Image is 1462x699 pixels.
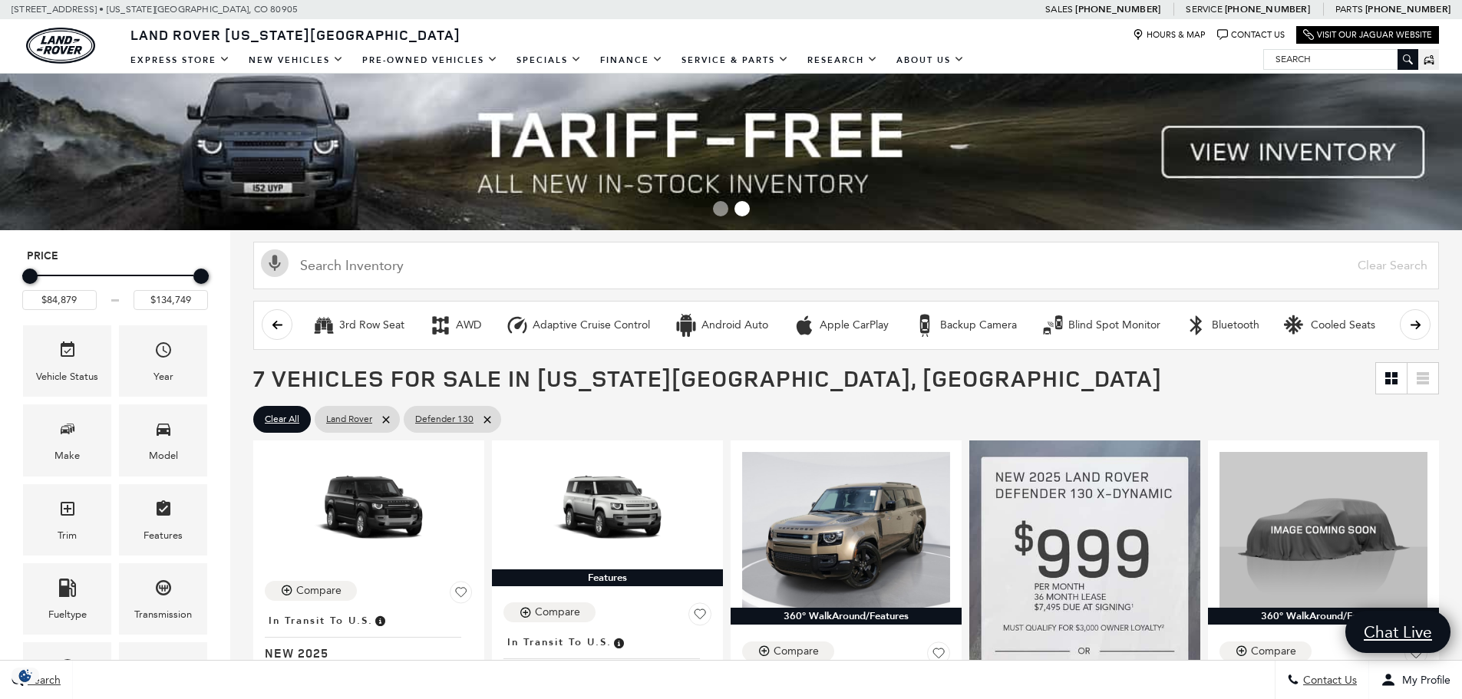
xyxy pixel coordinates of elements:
img: 2025 LAND ROVER Defender 130 400PS S [503,452,711,569]
div: FueltypeFueltype [23,563,111,635]
span: Vehicle [58,337,77,368]
div: Blind Spot Monitor [1041,314,1064,337]
div: Fueltype [48,606,87,623]
button: Backup CameraBackup Camera [905,309,1025,341]
a: [STREET_ADDRESS] • [US_STATE][GEOGRAPHIC_DATA], CO 80905 [12,4,298,15]
a: [PHONE_NUMBER] [1225,3,1310,15]
span: 7 Vehicles for Sale in [US_STATE][GEOGRAPHIC_DATA], [GEOGRAPHIC_DATA] [253,362,1162,394]
div: Compare [535,605,580,619]
a: In Transit to U.S.New 2025Defender 130 400PS S [503,631,711,697]
span: Features [154,496,173,527]
span: New 2025 [265,645,461,661]
a: Pre-Owned Vehicles [353,47,507,74]
a: Visit Our Jaguar Website [1303,29,1432,41]
div: Apple CarPlay [793,314,816,337]
div: Apple CarPlay [820,318,889,332]
div: Compare [774,645,819,658]
img: Opt-Out Icon [8,668,43,684]
a: Research [798,47,887,74]
button: scroll left [262,309,292,340]
button: Save Vehicle [450,581,473,610]
input: Maximum [134,290,208,310]
div: YearYear [119,325,207,397]
button: AWDAWD [421,309,490,341]
button: Open user profile menu [1369,661,1462,699]
div: 3rd Row Seat [339,318,404,332]
img: 2025 LAND ROVER Defender 130 X-Dynamic SE [1219,452,1427,608]
span: Parts [1335,4,1363,15]
div: 360° WalkAround/Features [731,608,962,625]
div: Cooled Seats [1311,318,1375,332]
a: [PHONE_NUMBER] [1075,3,1160,15]
button: Android AutoAndroid Auto [666,309,777,341]
span: Model [154,416,173,447]
div: Maximum Price [193,269,209,284]
div: Adaptive Cruise Control [506,314,529,337]
span: My Profile [1396,674,1450,687]
div: FeaturesFeatures [119,484,207,556]
a: Finance [591,47,672,74]
span: Sales [1045,4,1073,15]
div: ModelModel [119,404,207,476]
button: Save Vehicle [927,641,950,671]
span: Vehicle has shipped from factory of origin. Estimated time of delivery to Retailer is on average ... [612,634,625,651]
a: Service & Parts [672,47,798,74]
svg: Click to toggle on voice search [261,249,289,277]
div: Transmission [134,606,192,623]
div: Adaptive Cruise Control [533,318,650,332]
div: Trim [58,527,77,544]
div: Price [22,263,208,310]
button: Compare Vehicle [265,581,357,601]
div: Bluetooth [1185,314,1208,337]
button: Compare Vehicle [1219,641,1312,661]
a: Contact Us [1217,29,1285,41]
input: Search Inventory [253,242,1439,289]
div: AWD [456,318,481,332]
button: Cooled SeatsCooled Seats [1276,309,1384,341]
div: Features [492,569,723,586]
button: Apple CarPlayApple CarPlay [784,309,897,341]
span: Service [1186,4,1222,15]
div: Backup Camera [913,314,936,337]
input: Search [1264,50,1417,68]
a: Hours & Map [1133,29,1206,41]
div: Vehicle Status [36,368,98,385]
span: Contact Us [1299,674,1357,687]
div: AWD [429,314,452,337]
button: Adaptive Cruise ControlAdaptive Cruise Control [497,309,658,341]
div: Backup Camera [940,318,1017,332]
a: Land Rover [US_STATE][GEOGRAPHIC_DATA] [121,25,470,44]
span: Engine [154,654,173,685]
img: Land Rover [26,28,95,64]
span: In Transit to U.S. [507,634,612,651]
div: Blind Spot Monitor [1068,318,1160,332]
input: Minimum [22,290,97,310]
div: Minimum Price [22,269,38,284]
span: Fueltype [58,575,77,606]
button: Blind Spot MonitorBlind Spot Monitor [1033,309,1169,341]
div: 360° WalkAround/Features [1208,608,1439,625]
span: Vehicle has shipped from factory of origin. Estimated time of delivery to Retailer is on average ... [373,612,387,629]
a: About Us [887,47,974,74]
div: Compare [1251,645,1296,658]
h5: Price [27,249,203,263]
a: Specials [507,47,591,74]
nav: Main Navigation [121,47,974,74]
div: Compare [296,584,342,598]
div: Features [144,527,183,544]
button: Compare Vehicle [742,641,834,661]
a: [PHONE_NUMBER] [1365,3,1450,15]
span: Land Rover [US_STATE][GEOGRAPHIC_DATA] [130,25,460,44]
img: 2025 LAND ROVER Defender 130 X-Dynamic SE [742,452,950,608]
span: Make [58,416,77,447]
div: Make [54,447,80,464]
div: Model [149,447,178,464]
span: Chat Live [1356,622,1440,642]
span: Go to slide 1 [713,201,728,216]
section: Click to Open Cookie Consent Modal [8,668,43,684]
button: 3rd Row Seat3rd Row Seat [304,309,413,341]
div: Android Auto [701,318,768,332]
button: Save Vehicle [1404,641,1427,671]
a: EXPRESS STORE [121,47,239,74]
div: MakeMake [23,404,111,476]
